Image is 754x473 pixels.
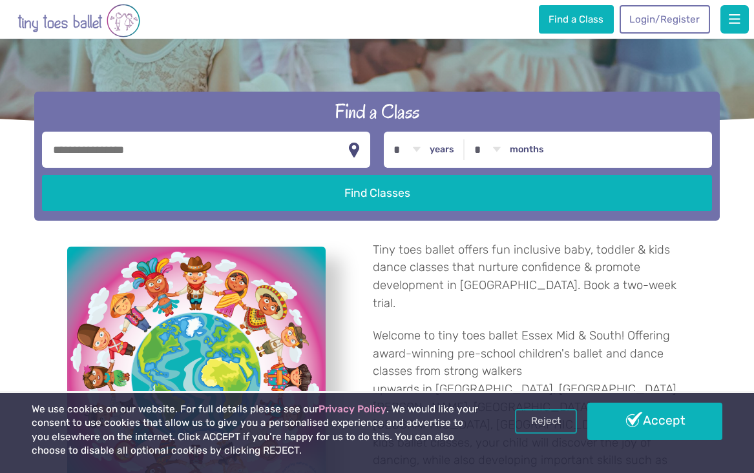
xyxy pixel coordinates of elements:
[42,175,711,211] button: Find Classes
[373,241,687,312] p: Tiny toes ballet offers fun inclusive baby, toddler & kids dance classes that nurture confidence ...
[515,409,577,434] a: Reject
[587,403,722,440] a: Accept
[17,3,140,39] img: tiny toes ballet
[510,144,544,156] label: months
[430,144,454,156] label: years
[42,99,711,125] h2: Find a Class
[620,5,710,34] a: Login/Register
[319,403,386,415] a: Privacy Policy
[32,403,481,458] p: We use cookies on our website. For full details please see our . We would like your consent to us...
[539,5,614,34] a: Find a Class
